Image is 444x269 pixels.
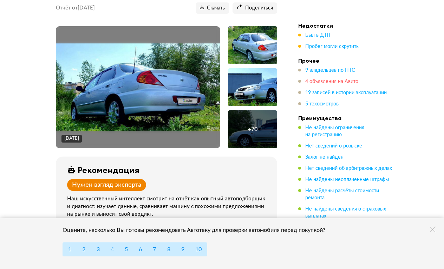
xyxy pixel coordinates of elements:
[196,2,229,14] button: Скачать
[305,68,355,73] span: 9 владельцев по ПТС
[56,5,95,12] p: Отчёт от [DATE]
[305,33,331,38] span: Был в ДТП
[125,247,128,252] span: 5
[105,242,119,256] button: 4
[91,242,105,256] button: 3
[305,155,344,160] span: Залог не найден
[133,242,148,256] button: 6
[181,247,184,252] span: 9
[147,242,162,256] button: 7
[233,2,277,14] button: Поделиться
[305,177,389,182] span: Не найдены неоплаченные штрафы
[167,247,170,252] span: 8
[237,5,273,12] span: Поделиться
[78,165,139,175] div: Рекомендация
[305,166,392,171] span: Нет сведений об арбитражных делах
[305,44,359,49] span: Пробег могли скрутить
[97,247,100,252] span: 3
[64,136,79,142] div: [DATE]
[200,5,225,12] span: Скачать
[190,242,207,256] button: 10
[298,22,397,29] h4: Недостатки
[153,247,156,252] span: 7
[305,207,386,219] span: Не найдены сведения о страховых выплатах
[111,247,114,252] span: 4
[67,195,269,218] div: Наш искусственный интеллект смотрит на отчёт как опытный автоподборщик и диагност: изучает данные...
[305,79,358,84] span: 4 объявления на Авито
[298,57,397,64] h4: Прочее
[305,188,379,200] span: Не найдены расчёты стоимости ремонта
[176,242,190,256] button: 9
[305,125,364,137] span: Не найдены ограничения на регистрацию
[195,247,202,252] span: 10
[68,247,71,252] span: 1
[63,227,335,234] div: Оцените, насколько Вы готовы рекомендовать Автотеку для проверки автомобиля перед покупкой?
[305,144,362,149] span: Нет сведений о розыске
[82,247,85,252] span: 2
[305,102,339,106] span: 5 техосмотров
[248,126,257,133] div: + 70
[63,242,77,256] button: 1
[72,181,141,189] div: Нужен взгляд эксперта
[305,90,387,95] span: 19 записей в истории эксплуатации
[139,247,142,252] span: 6
[161,242,176,256] button: 8
[56,43,220,131] img: Main car
[77,242,91,256] button: 2
[298,115,397,122] h4: Преимущества
[119,242,133,256] button: 5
